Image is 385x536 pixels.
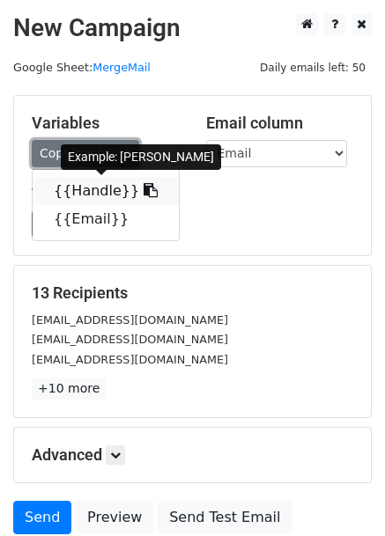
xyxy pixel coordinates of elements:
a: MergeMail [93,61,151,74]
a: Preview [76,501,153,534]
iframe: Chat Widget [297,452,385,536]
small: [EMAIL_ADDRESS][DOMAIN_NAME] [32,353,228,366]
small: [EMAIL_ADDRESS][DOMAIN_NAME] [32,333,228,346]
small: [EMAIL_ADDRESS][DOMAIN_NAME] [32,313,228,327]
h5: Email column [206,114,354,133]
div: 聊天小组件 [297,452,385,536]
small: Google Sheet: [13,61,151,74]
a: Copy/paste... [32,140,139,167]
h5: Advanced [32,445,353,465]
h5: Variables [32,114,180,133]
a: Send [13,501,71,534]
a: +10 more [32,378,106,400]
div: Example: [PERSON_NAME] [61,144,221,170]
a: Daily emails left: 50 [254,61,372,74]
span: Daily emails left: 50 [254,58,372,77]
h2: New Campaign [13,13,372,43]
a: {{Handle}} [33,177,179,205]
h5: 13 Recipients [32,283,353,303]
a: {{Email}} [33,205,179,233]
a: Send Test Email [158,501,292,534]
